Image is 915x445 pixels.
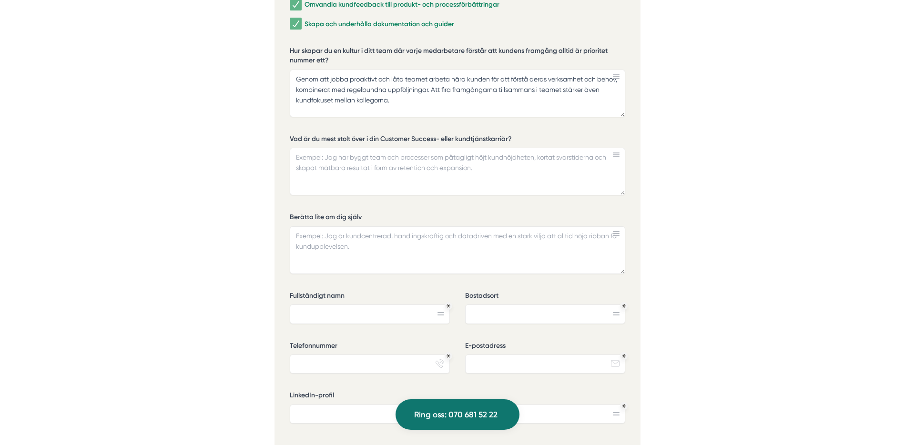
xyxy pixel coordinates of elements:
label: E-postadress [465,341,625,353]
label: Telefonnummer [290,341,450,353]
label: Berätta lite om dig själv [290,212,625,224]
div: Obligatoriskt [622,354,626,358]
label: Vad är du mest stolt över i din Customer Success- eller kundtjänstkarriär? [290,134,625,146]
div: Obligatoriskt [622,304,626,308]
span: Ring oss: 070 681 52 22 [414,408,498,421]
label: Hur skapar du en kultur i ditt team där varje medarbetare förstår att kundens framgång alltid är ... [290,46,625,67]
label: Bostadsort [465,291,625,303]
div: Obligatoriskt [447,354,450,358]
input: Skapa och underhålla dokumentation och guider [290,19,301,29]
label: LinkedIn-profil [290,391,625,403]
div: Obligatoriskt [622,404,626,408]
a: Ring oss: 070 681 52 22 [396,399,519,430]
label: Fullständigt namn [290,291,450,303]
div: Obligatoriskt [447,304,450,308]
